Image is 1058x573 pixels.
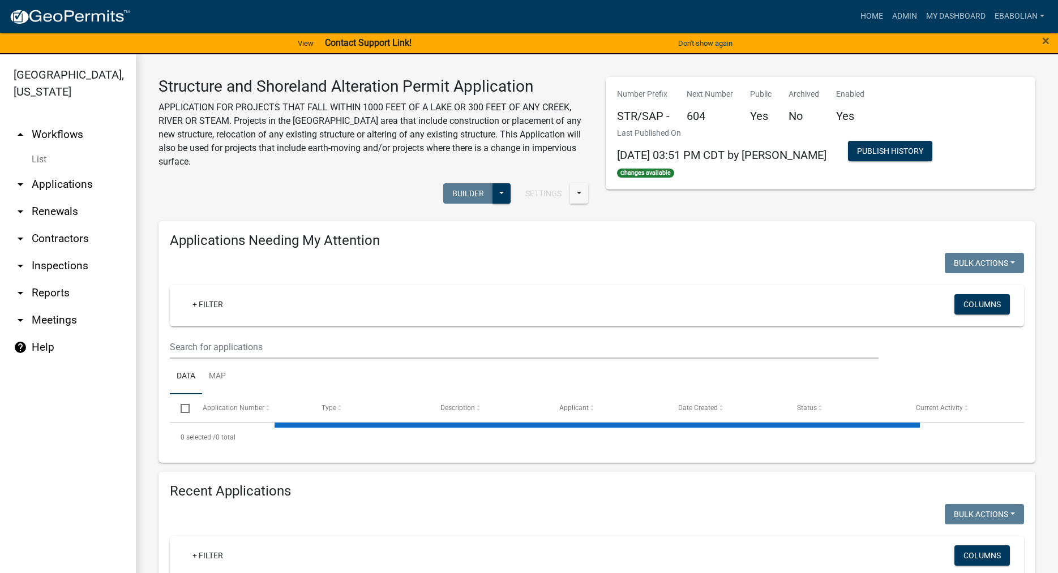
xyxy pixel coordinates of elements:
[170,359,202,395] a: Data
[848,147,932,156] wm-modal-confirm: Workflow Publish History
[617,148,826,162] span: [DATE] 03:51 PM CDT by [PERSON_NAME]
[14,259,27,273] i: arrow_drop_down
[14,232,27,245] i: arrow_drop_down
[191,394,310,421] datatable-header-cell: Application Number
[856,6,888,27] a: Home
[990,6,1049,27] a: ebabolian
[678,404,718,412] span: Date Created
[183,545,232,566] a: + Filter
[750,109,772,123] h5: Yes
[667,394,786,421] datatable-header-cell: Date Created
[945,504,1024,524] button: Bulk Actions
[181,433,216,441] span: 0 selected /
[945,253,1024,273] button: Bulk Actions
[14,313,27,327] i: arrow_drop_down
[170,483,1024,499] h4: Recent Applications
[170,423,1024,451] div: 0 total
[14,178,27,191] i: arrow_drop_down
[888,6,922,27] a: Admin
[516,183,571,204] button: Settings
[617,109,670,123] h5: STR/SAP -
[750,88,772,100] p: Public
[687,109,733,123] h5: 604
[797,404,817,412] span: Status
[443,183,493,204] button: Builder
[922,6,990,27] a: My Dashboard
[954,294,1010,314] button: Columns
[786,394,905,421] datatable-header-cell: Status
[14,128,27,141] i: arrow_drop_up
[954,545,1010,566] button: Columns
[322,404,336,412] span: Type
[170,335,879,359] input: Search for applications
[310,394,429,421] datatable-header-cell: Type
[325,37,412,48] strong: Contact Support Link!
[202,359,233,395] a: Map
[617,169,675,178] span: Changes available
[440,404,475,412] span: Description
[848,141,932,161] button: Publish History
[430,394,549,421] datatable-header-cell: Description
[789,88,819,100] p: Archived
[170,394,191,421] datatable-header-cell: Select
[1042,34,1050,48] button: Close
[789,109,819,123] h5: No
[905,394,1024,421] datatable-header-cell: Current Activity
[293,34,318,53] a: View
[836,109,864,123] h5: Yes
[916,404,963,412] span: Current Activity
[14,341,27,354] i: help
[617,127,826,139] p: Last Published On
[159,101,589,169] p: APPLICATION FOR PROJECTS THAT FALL WITHIN 1000 FEET OF A LAKE OR 300 FEET OF ANY CREEK, RIVER OR ...
[1042,33,1050,49] span: ×
[170,232,1024,249] h4: Applications Needing My Attention
[549,394,667,421] datatable-header-cell: Applicant
[159,77,589,96] h3: Structure and Shoreland Alteration Permit Application
[14,286,27,300] i: arrow_drop_down
[14,205,27,218] i: arrow_drop_down
[617,88,670,100] p: Number Prefix
[559,404,589,412] span: Applicant
[674,34,737,53] button: Don't show again
[836,88,864,100] p: Enabled
[183,294,232,314] a: + Filter
[687,88,733,100] p: Next Number
[203,404,264,412] span: Application Number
